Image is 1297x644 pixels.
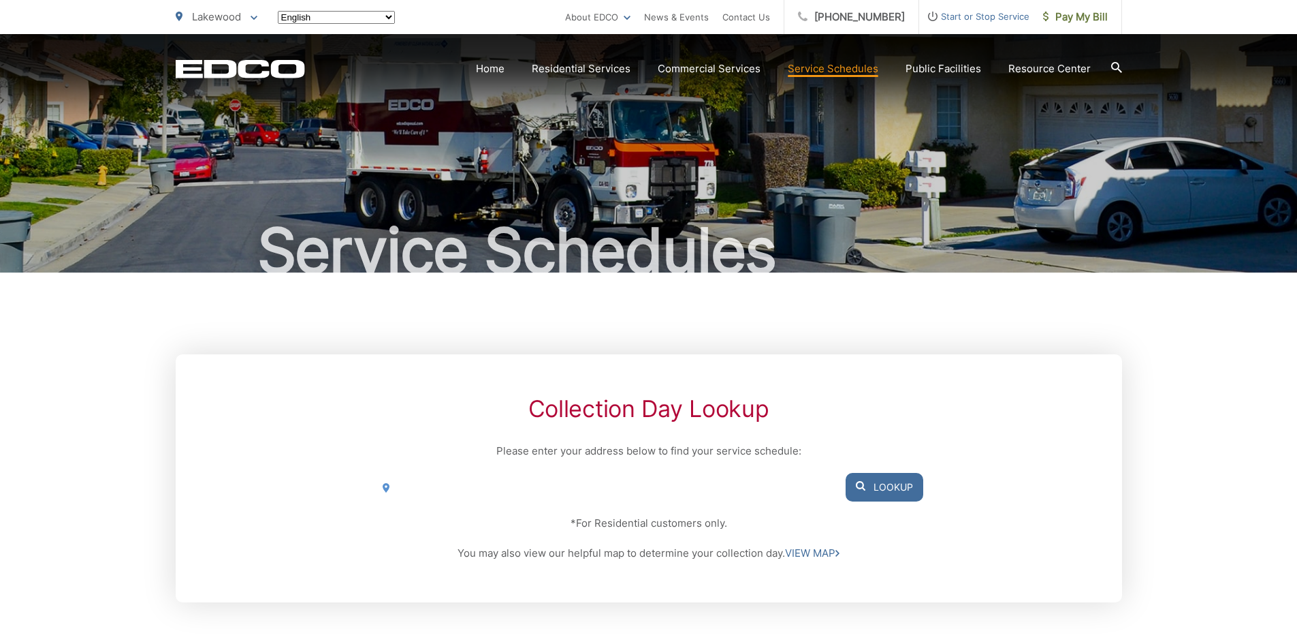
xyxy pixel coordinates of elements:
[192,10,241,23] span: Lakewood
[565,9,630,25] a: About EDCO
[906,61,981,77] a: Public Facilities
[722,9,770,25] a: Contact Us
[788,61,878,77] a: Service Schedules
[374,395,923,423] h2: Collection Day Lookup
[846,473,923,502] button: Lookup
[1008,61,1091,77] a: Resource Center
[532,61,630,77] a: Residential Services
[476,61,505,77] a: Home
[374,515,923,532] p: *For Residential customers only.
[374,545,923,562] p: You may also view our helpful map to determine your collection day.
[374,443,923,459] p: Please enter your address below to find your service schedule:
[644,9,709,25] a: News & Events
[658,61,760,77] a: Commercial Services
[278,11,395,24] select: Select a language
[785,545,839,562] a: VIEW MAP
[176,217,1122,285] h1: Service Schedules
[176,59,305,78] a: EDCD logo. Return to the homepage.
[1043,9,1108,25] span: Pay My Bill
